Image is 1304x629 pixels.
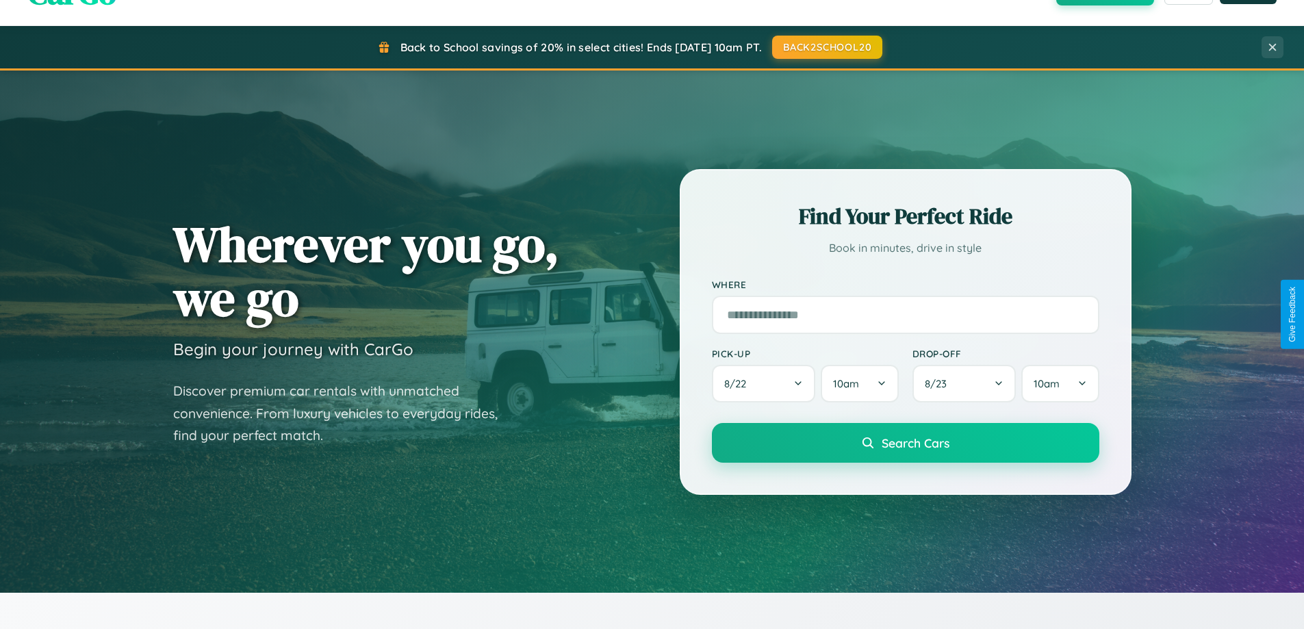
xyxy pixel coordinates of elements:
button: 10am [821,365,898,402]
h3: Begin your journey with CarGo [173,339,413,359]
button: BACK2SCHOOL20 [772,36,882,59]
h2: Find Your Perfect Ride [712,201,1099,231]
label: Pick-up [712,348,899,359]
button: 8/22 [712,365,816,402]
h1: Wherever you go, we go [173,217,559,325]
span: 10am [1034,377,1060,390]
button: 10am [1021,365,1099,402]
div: Give Feedback [1288,287,1297,342]
label: Drop-off [912,348,1099,359]
span: 8 / 22 [724,377,753,390]
p: Discover premium car rentals with unmatched convenience. From luxury vehicles to everyday rides, ... [173,380,515,447]
span: Back to School savings of 20% in select cities! Ends [DATE] 10am PT. [400,40,762,54]
button: 8/23 [912,365,1017,402]
span: Search Cars [882,435,949,450]
button: Search Cars [712,423,1099,463]
p: Book in minutes, drive in style [712,238,1099,258]
span: 8 / 23 [925,377,954,390]
span: 10am [833,377,859,390]
label: Where [712,279,1099,290]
